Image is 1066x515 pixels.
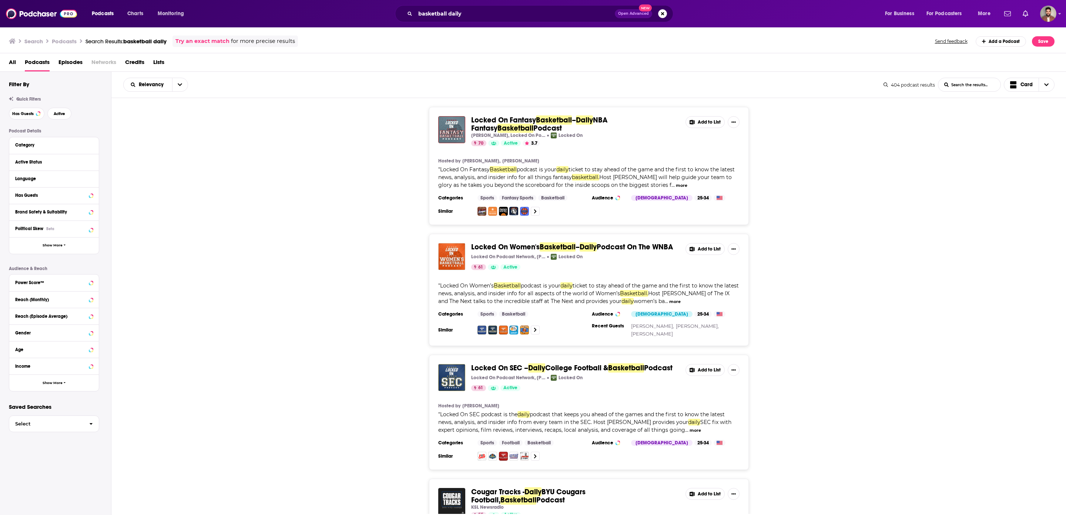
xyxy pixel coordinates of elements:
span: Basketball [536,115,572,125]
div: 404 podcast results [884,82,935,88]
h3: Categories [438,195,472,201]
div: Age [15,347,87,352]
a: Saturday Down South Podcast [477,452,486,461]
a: Watching the Boxes - Fantasy Basketball Podcast [499,207,508,216]
div: Power Score™ [15,280,87,285]
a: [PERSON_NAME] [631,331,673,337]
button: open menu [152,8,194,20]
h3: Recent Guests [592,323,625,329]
h3: Podcasts [52,38,77,45]
button: 3.7 [523,140,540,146]
span: All [9,56,16,71]
a: 61 [471,385,486,391]
span: daily [556,166,569,173]
button: Show More Button [728,243,740,255]
p: Locked On Podcast Network, [PERSON_NAME] [471,375,545,381]
a: Podcasts [25,56,50,71]
span: podcast is your [517,166,556,173]
button: Show More [9,237,99,254]
span: ticket to stay ahead of the game and the first to know the latest news, analysis, and insider inf... [438,166,735,181]
a: Fantasy Sports [499,195,536,201]
span: Locked On Fantasy [471,115,536,125]
span: – [572,115,576,125]
span: Podcast On The WNBA [597,242,673,252]
p: Audience & Reach [9,266,99,271]
p: Podcast Details [9,128,99,134]
a: [PERSON_NAME], [462,158,500,164]
a: Active [501,140,521,146]
a: Sports [477,195,497,201]
button: Open AdvancedNew [615,9,652,18]
span: ... [685,427,688,433]
span: Basketball [494,282,521,289]
button: Active Status [15,157,93,166]
button: Gender [15,328,93,337]
span: Card [1020,82,1033,87]
h3: Search [24,38,43,45]
h3: Audience [592,195,625,201]
span: Podcasts [92,9,114,19]
img: Locked On [551,375,557,381]
h3: Categories [438,311,472,317]
span: women’s ba [634,298,665,304]
p: KSL Newsradio [471,504,504,510]
span: Daily [528,363,545,373]
a: Locked OnLocked On [551,132,583,138]
div: 25-34 [694,440,712,446]
div: Brand Safety & Suitability [15,209,87,215]
a: Episodes [58,56,83,71]
a: Add a Podcast [976,36,1026,47]
p: [PERSON_NAME], Locked On Podcast Network [471,132,545,138]
h3: Categories [438,440,472,446]
span: Charts [127,9,143,19]
div: [DEMOGRAPHIC_DATA] [631,195,693,201]
img: Ball Boys Fantasy Basketball Podcast [520,207,529,216]
span: – [576,242,580,252]
h3: Similar [438,327,472,333]
a: [PERSON_NAME] [462,403,499,409]
button: Add to List [685,243,725,255]
button: Active [47,108,71,120]
a: The Hard Count with J.D. PicKell [520,452,529,461]
span: podcast is your [521,282,560,289]
span: More [978,9,990,19]
button: Power Score™ [15,277,93,287]
button: open menu [880,8,923,20]
a: Search Results:basketball daily [86,38,167,45]
h3: Audience [592,440,625,446]
div: Income [15,364,87,369]
span: NBA Fantasy [471,115,607,133]
span: daily [560,282,573,289]
p: Locked On [559,254,583,260]
button: Age [15,344,93,354]
img: That SEC Football Podcast [488,452,497,461]
span: 61 [478,384,483,392]
span: Basketball [540,242,576,252]
span: basketball. [572,174,599,181]
img: Fantasy NBA Today [509,207,518,216]
span: Has Guests [12,112,34,116]
button: more [690,427,701,434]
div: Active Status [15,159,88,165]
span: Locked On SEC podcast is the [440,411,517,418]
button: Send feedback [933,38,970,44]
button: Add to List [685,364,725,376]
h2: Choose List sort [123,78,188,92]
div: Language [15,176,88,181]
img: Locked On Syracuse - Daily Podcast On Syracuse Orange Football & Basketball [499,326,508,334]
img: Cougar Tracks - Daily BYU Cougars Football, Basketball Podcast [438,488,465,515]
span: Quick Filters [16,97,41,102]
span: Locked On SEC – [471,363,528,373]
span: Credits [125,56,144,71]
h4: Hosted by [438,158,460,164]
button: Reach (Monthly) [15,294,93,304]
span: Relevancy [139,82,166,87]
a: Basketball [499,311,528,317]
span: ... [671,182,675,188]
img: Locked On [551,132,557,138]
img: Locked On Bulldogs - Daily Podcast On Georgia Bulldogs Football & Basketball [499,452,508,461]
span: " [438,166,735,188]
a: Charts [123,8,148,20]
